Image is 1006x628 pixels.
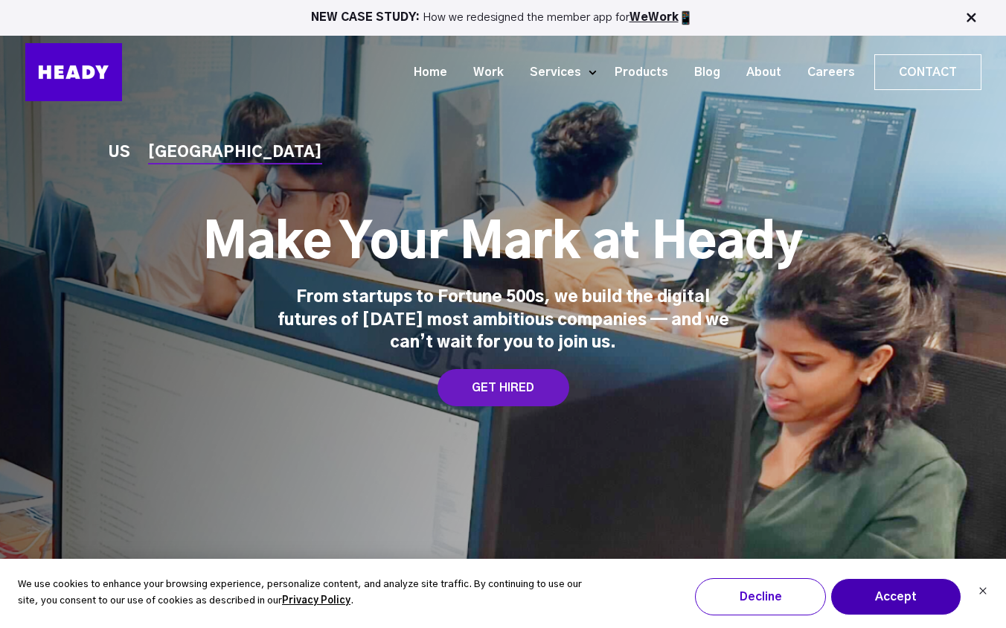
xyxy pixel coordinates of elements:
[676,59,728,86] a: Blog
[311,12,423,23] strong: NEW CASE STUDY:
[596,59,676,86] a: Products
[789,59,862,86] a: Careers
[272,286,734,354] div: From startups to Fortune 500s, we build the digital futures of [DATE] most ambitious companies — ...
[830,578,961,615] button: Accept
[629,12,679,23] a: WeWork
[455,59,511,86] a: Work
[282,593,350,610] a: Privacy Policy
[511,59,589,86] a: Services
[137,54,981,90] div: Navigation Menu
[7,10,999,25] p: How we redesigned the member app for
[438,369,569,406] a: GET HIRED
[109,145,130,161] a: US
[695,578,826,615] button: Decline
[728,59,789,86] a: About
[395,59,455,86] a: Home
[148,145,322,161] a: [GEOGRAPHIC_DATA]
[679,10,693,25] img: app emoji
[875,55,981,89] a: Contact
[203,214,803,274] h1: Make Your Mark at Heady
[25,43,122,101] img: Heady_Logo_Web-01 (1)
[978,585,987,600] button: Dismiss cookie banner
[964,10,978,25] img: Close Bar
[18,577,586,611] p: We use cookies to enhance your browsing experience, personalize content, and analyze site traffic...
